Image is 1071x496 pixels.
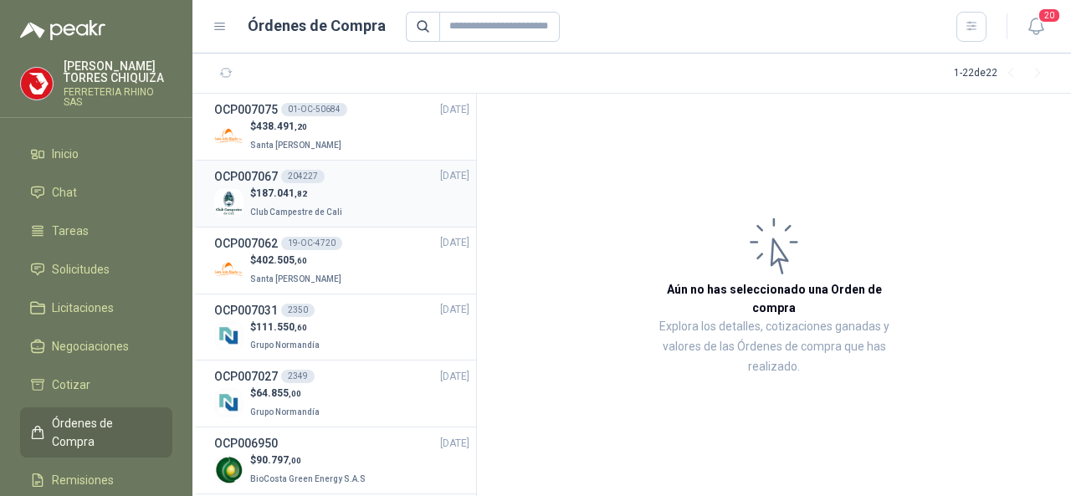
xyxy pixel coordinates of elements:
[52,414,156,451] span: Órdenes de Compra
[64,87,172,107] p: FERRETERIA RHINO SAS
[214,434,278,453] h3: OCP006950
[21,68,53,100] img: Company Logo
[289,456,301,465] span: ,00
[295,122,307,131] span: ,20
[214,301,278,320] h3: OCP007031
[214,167,278,186] h3: OCP007067
[52,222,89,240] span: Tareas
[440,168,469,184] span: [DATE]
[256,187,307,199] span: 187.041
[289,389,301,398] span: ,00
[250,453,369,468] p: $
[20,138,172,170] a: Inicio
[281,170,325,183] div: 204227
[281,304,315,317] div: 2350
[214,167,469,220] a: OCP007067204227[DATE] Company Logo$187.041,82Club Campestre de Cali
[20,407,172,458] a: Órdenes de Compra
[295,189,307,198] span: ,82
[250,207,342,217] span: Club Campestre de Cali
[250,119,345,135] p: $
[214,367,278,386] h3: OCP007027
[214,188,243,217] img: Company Logo
[281,370,315,383] div: 2349
[52,337,129,355] span: Negociaciones
[440,369,469,385] span: [DATE]
[250,320,323,335] p: $
[64,60,172,84] p: [PERSON_NAME] TORRES CHIQUIZA
[256,387,301,399] span: 64.855
[214,234,469,287] a: OCP00706219-OC-4720[DATE] Company Logo$402.505,60Santa [PERSON_NAME]
[214,100,469,153] a: OCP00707501-OC-50684[DATE] Company Logo$438.491,20Santa [PERSON_NAME]
[20,464,172,496] a: Remisiones
[214,255,243,284] img: Company Logo
[644,280,904,317] h3: Aún no has seleccionado una Orden de compra
[20,369,172,401] a: Cotizar
[295,323,307,332] span: ,60
[295,256,307,265] span: ,60
[250,186,346,202] p: $
[440,235,469,251] span: [DATE]
[214,321,243,350] img: Company Logo
[256,454,301,466] span: 90.797
[52,183,77,202] span: Chat
[440,436,469,452] span: [DATE]
[440,302,469,318] span: [DATE]
[250,386,323,401] p: $
[214,100,278,119] h3: OCP007075
[250,274,341,284] span: Santa [PERSON_NAME]
[1038,8,1061,23] span: 20
[281,237,342,250] div: 19-OC-4720
[52,145,79,163] span: Inicio
[214,234,278,253] h3: OCP007062
[256,120,307,132] span: 438.491
[20,176,172,208] a: Chat
[20,215,172,247] a: Tareas
[256,321,307,333] span: 111.550
[954,60,1051,87] div: 1 - 22 de 22
[440,102,469,118] span: [DATE]
[250,340,320,350] span: Grupo Normandía
[52,299,114,317] span: Licitaciones
[20,292,172,324] a: Licitaciones
[52,471,114,489] span: Remisiones
[250,474,366,483] span: BioCosta Green Energy S.A.S
[214,388,243,417] img: Company Logo
[248,14,386,38] h1: Órdenes de Compra
[250,141,341,150] span: Santa [PERSON_NAME]
[250,253,345,268] p: $
[20,330,172,362] a: Negociaciones
[644,317,904,377] p: Explora los detalles, cotizaciones ganadas y valores de las Órdenes de compra que has realizado.
[1021,12,1051,42] button: 20
[52,376,90,394] span: Cotizar
[20,20,105,40] img: Logo peakr
[214,121,243,151] img: Company Logo
[20,253,172,285] a: Solicitudes
[214,301,469,354] a: OCP0070312350[DATE] Company Logo$111.550,60Grupo Normandía
[250,407,320,417] span: Grupo Normandía
[256,254,307,266] span: 402.505
[214,367,469,420] a: OCP0070272349[DATE] Company Logo$64.855,00Grupo Normandía
[214,455,243,484] img: Company Logo
[281,103,347,116] div: 01-OC-50684
[52,260,110,279] span: Solicitudes
[214,434,469,487] a: OCP006950[DATE] Company Logo$90.797,00BioCosta Green Energy S.A.S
